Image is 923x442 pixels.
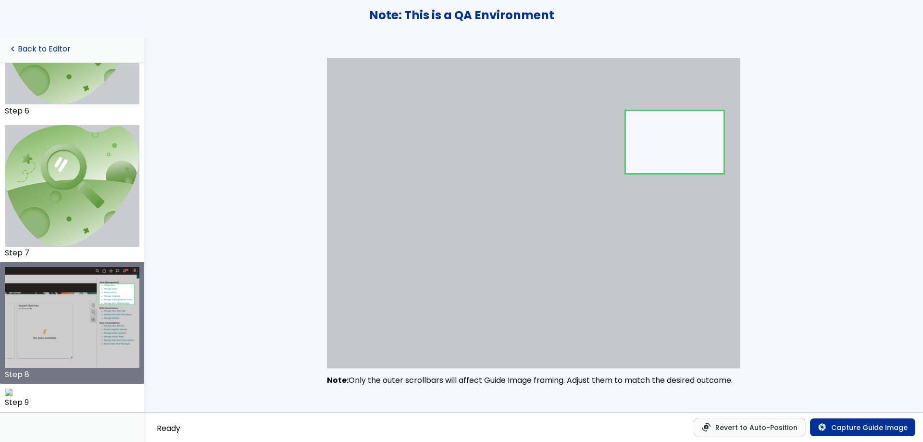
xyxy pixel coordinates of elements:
button: cameraCapture Guide Image [810,418,915,436]
span: Step 7 [5,249,135,257]
p: Only the outer scrollbars will affect Guide Image framing. Adjust them to match the desired outcome. [327,376,740,385]
span: Step 8 [5,370,135,379]
span: navigate_before [8,45,18,54]
a: Step 9 [5,389,139,407]
p: Ready [157,424,180,433]
span: camera [818,423,826,431]
img: step_8_screenshot.png [5,267,139,368]
a: Step 8 [5,267,139,379]
img: step_9_screenshot.png [5,389,12,396]
strong: Note: [327,375,349,386]
span: cameraswitch [702,423,711,431]
img: 404.svg [5,125,139,247]
a: Step 7 [5,125,139,258]
a: navigate_beforeBack to Editor [8,45,137,54]
span: Step 9 [5,398,135,407]
span: Step 6 [5,107,135,115]
button: cameraswitchRevert to Auto-Position [694,418,805,436]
